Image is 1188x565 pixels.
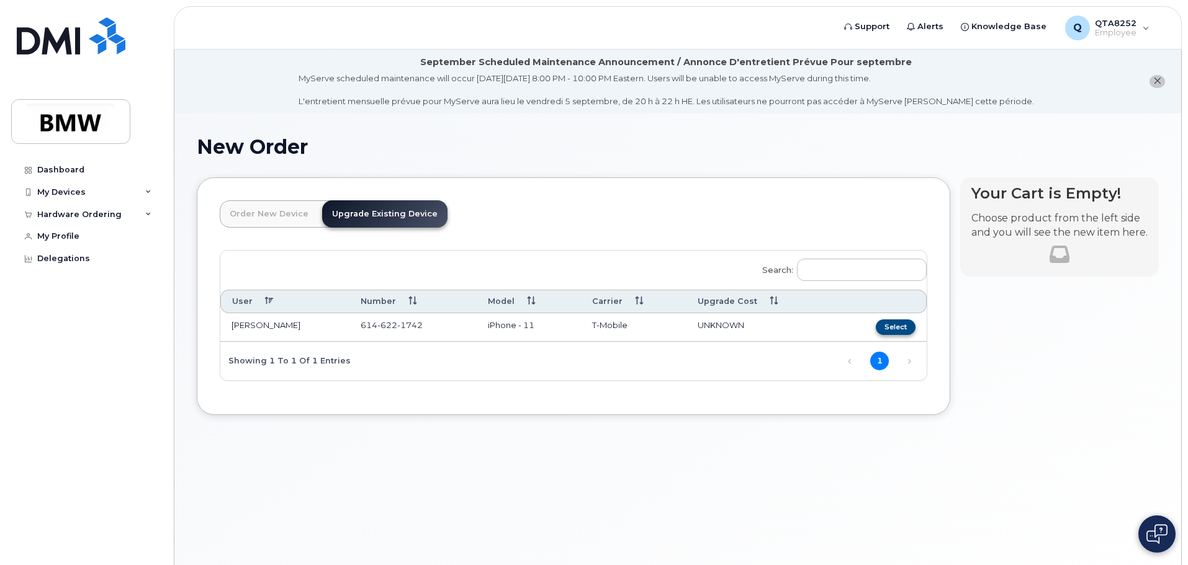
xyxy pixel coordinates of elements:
[322,200,448,228] a: Upgrade Existing Device
[377,320,397,330] span: 622
[397,320,423,330] span: 1742
[220,290,349,313] th: User: activate to sort column descending
[581,313,686,342] td: T-Mobile
[220,313,349,342] td: [PERSON_NAME]
[477,290,581,313] th: Model: activate to sort column ascending
[361,320,423,330] span: 614
[754,251,927,285] label: Search:
[971,211,1148,240] p: Choose product from the left side and you will see the new item here.
[299,73,1034,107] div: MyServe scheduled maintenance will occur [DATE][DATE] 8:00 PM - 10:00 PM Eastern. Users will be u...
[477,313,581,342] td: iPhone - 11
[220,350,351,371] div: Showing 1 to 1 of 1 entries
[876,319,916,335] button: Select
[420,56,912,69] div: September Scheduled Maintenance Announcement / Annonce D'entretient Prévue Pour septembre
[870,352,889,370] a: 1
[971,185,1148,202] h4: Your Cart is Empty!
[840,352,859,371] a: Previous
[797,259,927,281] input: Search:
[686,290,834,313] th: Upgrade Cost: activate to sort column ascending
[349,290,477,313] th: Number: activate to sort column ascending
[581,290,686,313] th: Carrier: activate to sort column ascending
[900,352,919,371] a: Next
[197,136,1159,158] h1: New Order
[1146,524,1168,544] img: Open chat
[1150,75,1165,88] button: close notification
[698,320,744,330] span: UNKNOWN
[220,200,318,228] a: Order New Device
